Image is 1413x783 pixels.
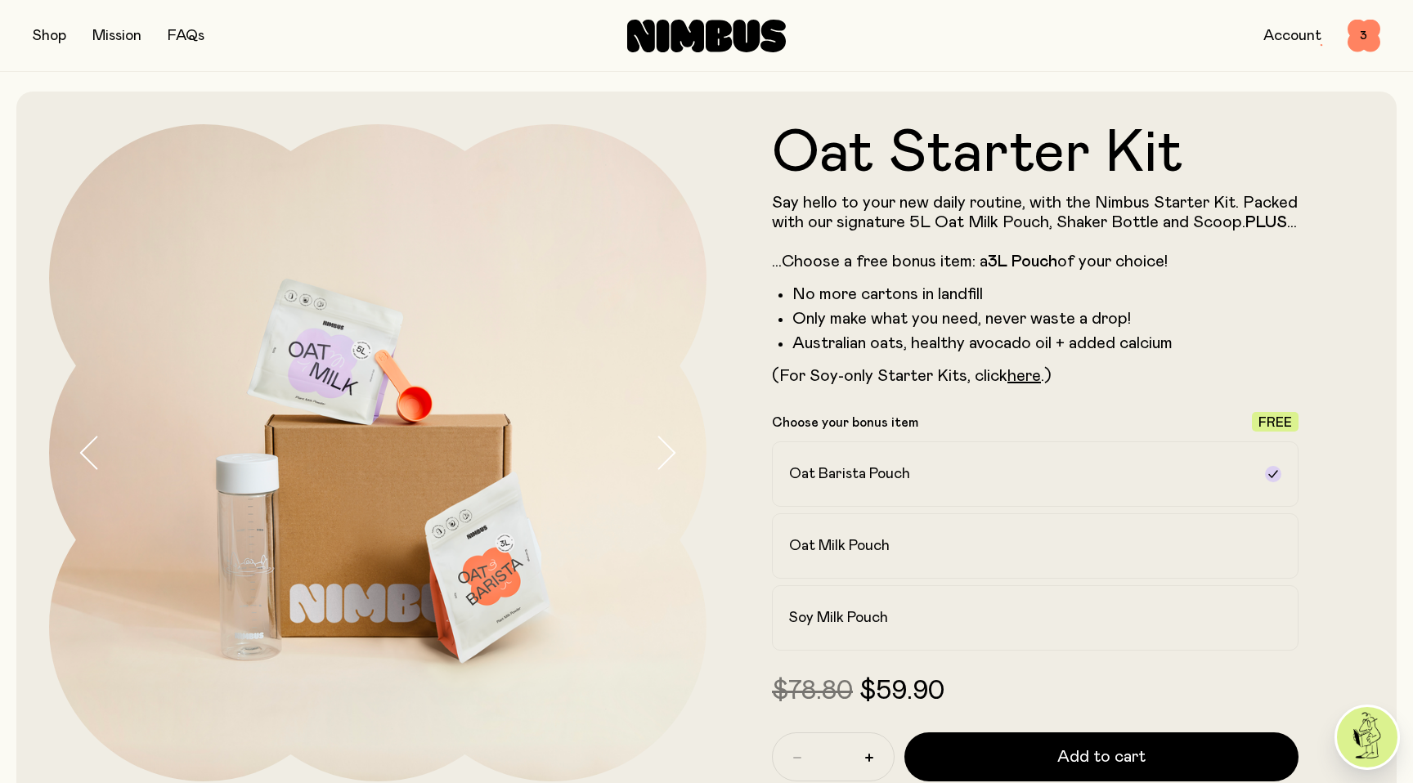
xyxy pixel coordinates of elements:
span: Add to cart [1057,745,1146,768]
h2: Soy Milk Pouch [789,608,888,628]
li: No more cartons in landfill [792,284,1299,304]
span: $78.80 [772,678,853,705]
p: (For Soy-only Starter Kits, click .) [772,366,1299,386]
h1: Oat Starter Kit [772,124,1299,183]
h2: Oat Barista Pouch [789,464,910,484]
img: agent [1337,707,1397,767]
a: Account [1263,29,1321,43]
a: FAQs [168,29,204,43]
a: here [1007,368,1041,384]
button: Add to cart [904,732,1299,781]
strong: 3L [988,253,1007,270]
strong: Pouch [1012,253,1057,270]
h2: Oat Milk Pouch [789,536,890,556]
strong: PLUS [1245,214,1287,230]
p: Say hello to your new daily routine, with the Nimbus Starter Kit. Packed with our signature 5L Oa... [772,193,1299,271]
p: Choose your bonus item [772,414,918,431]
li: Australian oats, healthy avocado oil + added calcium [792,333,1299,353]
li: Only make what you need, never waste a drop! [792,309,1299,329]
span: Free [1258,416,1292,429]
a: Mission [92,29,141,43]
span: $59.90 [859,678,944,705]
button: 3 [1348,20,1380,52]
